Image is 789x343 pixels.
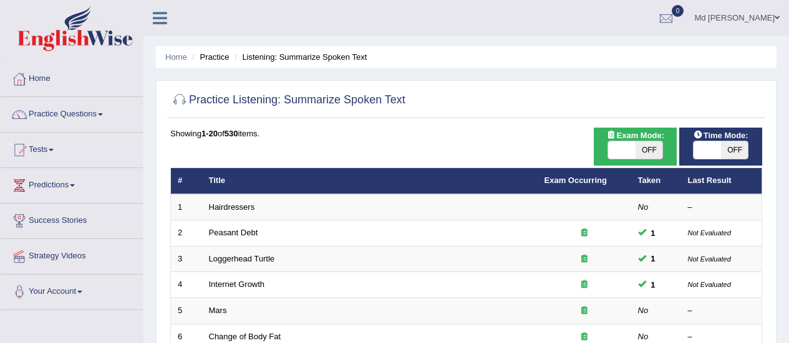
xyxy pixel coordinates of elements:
a: Home [1,62,143,93]
div: Exam occurring question [545,305,624,317]
span: 0 [672,5,684,17]
em: No [638,332,649,341]
div: Exam occurring question [545,279,624,291]
a: Change of Body Fat [209,332,281,341]
span: You can still take this question [646,227,661,240]
td: 4 [171,272,202,298]
li: Listening: Summarize Spoken Text [231,51,367,63]
td: 1 [171,194,202,220]
span: OFF [636,141,663,159]
div: – [688,331,755,343]
th: # [171,168,202,194]
div: – [688,305,755,317]
td: 3 [171,246,202,272]
td: 5 [171,298,202,324]
li: Practice [189,51,229,63]
th: Last Result [681,168,762,194]
span: OFF [721,141,748,159]
small: Not Evaluated [688,281,731,288]
span: You can still take this question [646,278,661,291]
a: Practice Questions [1,97,143,128]
a: Strategy Videos [1,239,143,270]
em: No [638,306,649,315]
b: 1-20 [201,129,218,138]
div: Exam occurring question [545,227,624,239]
td: 2 [171,220,202,247]
a: Loggerhead Turtle [209,254,275,263]
span: Time Mode: [689,129,753,142]
th: Taken [631,168,681,194]
small: Not Evaluated [688,229,731,237]
a: Success Stories [1,204,143,235]
span: You can still take this question [646,252,661,265]
small: Not Evaluated [688,255,731,263]
div: Exam occurring question [545,331,624,343]
th: Title [202,168,538,194]
div: Show exams occurring in exams [594,128,677,166]
a: Mars [209,306,227,315]
a: Tests [1,133,143,164]
div: Showing of items. [170,128,762,139]
a: Hairdressers [209,202,255,212]
a: Internet Growth [209,280,265,289]
b: 530 [225,129,238,138]
a: Predictions [1,168,143,199]
h2: Practice Listening: Summarize Spoken Text [170,91,405,110]
a: Exam Occurring [545,176,607,185]
div: – [688,202,755,214]
a: Your Account [1,275,143,306]
span: Exam Mode: [602,129,669,142]
div: Exam occurring question [545,253,624,265]
a: Home [165,52,187,62]
em: No [638,202,649,212]
a: Peasant Debt [209,228,258,237]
